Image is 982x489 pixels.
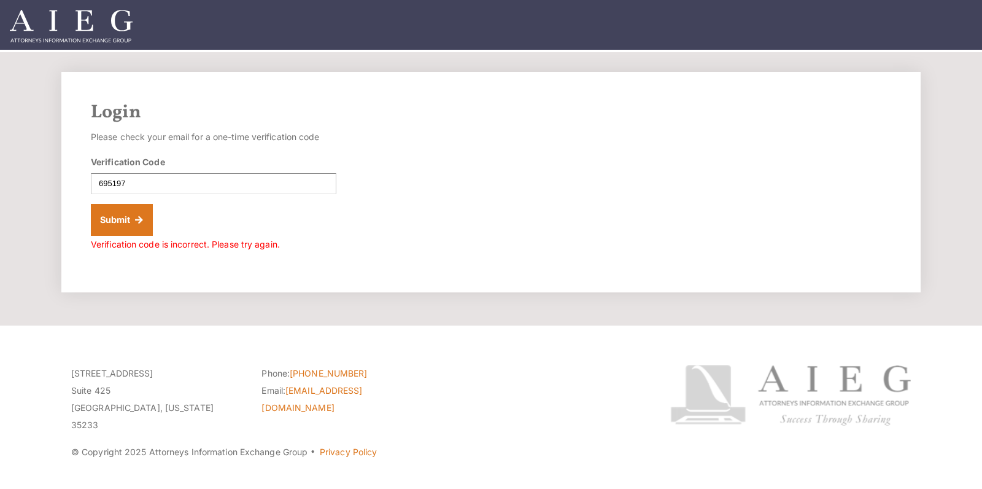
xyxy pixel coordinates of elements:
[261,385,362,413] a: [EMAIL_ADDRESS][DOMAIN_NAME]
[310,452,315,458] span: ·
[91,128,336,146] p: Please check your email for a one-time verification code
[91,239,280,249] span: Verification code is incorrect. Please try again.
[670,365,911,426] img: Attorneys Information Exchange Group logo
[91,155,165,168] label: Verification Code
[10,10,133,42] img: Attorneys Information Exchange Group
[91,204,153,236] button: Submit
[71,365,243,434] p: [STREET_ADDRESS] Suite 425 [GEOGRAPHIC_DATA], [US_STATE] 35233
[290,368,367,378] a: [PHONE_NUMBER]
[71,444,624,461] p: © Copyright 2025 Attorneys Information Exchange Group
[261,365,433,382] li: Phone:
[261,382,433,417] li: Email:
[91,101,891,123] h2: Login
[320,447,377,457] a: Privacy Policy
